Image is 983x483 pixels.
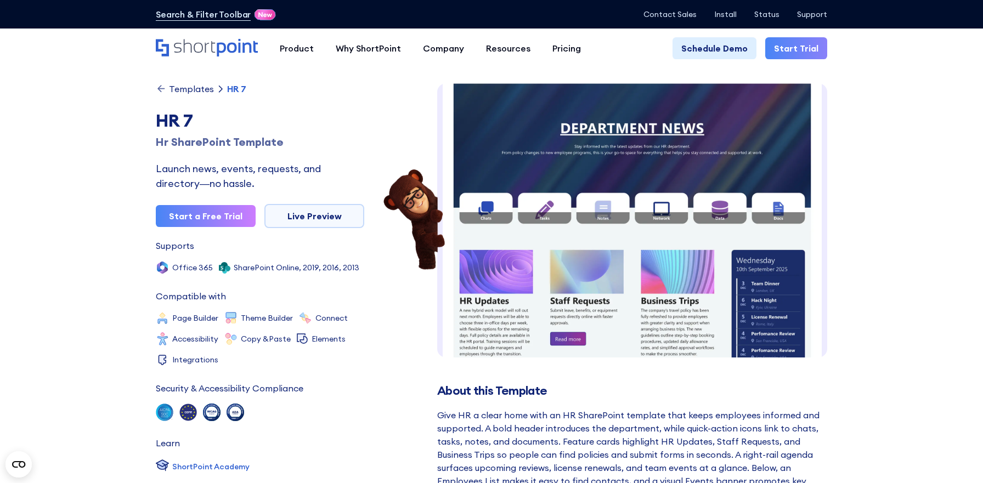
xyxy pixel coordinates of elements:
[227,84,246,93] div: HR 7
[241,314,293,322] div: Theme Builder
[412,37,475,59] a: Company
[234,264,359,271] div: SharePoint Online, 2019, 2016, 2013
[475,37,541,59] a: Resources
[156,384,303,393] div: Security & Accessibility Compliance
[312,335,346,343] div: Elements
[315,314,348,322] div: Connect
[156,205,256,227] a: Start a Free Trial
[754,10,779,19] a: Status
[156,161,364,191] div: Launch news, events, requests, and directory—no hassle.
[172,356,218,363] div: Integrations
[172,314,218,322] div: Page Builder
[156,107,364,134] div: HR 7
[797,10,827,19] a: Support
[156,134,364,150] div: Hr SharePoint Template
[169,84,214,93] div: Templates
[156,439,180,447] div: Learn
[156,404,173,421] img: soc 2
[928,430,983,483] iframe: Chat Widget
[486,42,530,55] div: Resources
[714,10,737,19] a: Install
[264,204,364,228] a: Live Preview
[280,42,314,55] div: Product
[552,42,581,55] div: Pricing
[156,292,226,300] div: Compatible with
[765,37,827,59] a: Start Trial
[156,39,258,58] a: Home
[5,451,32,478] button: Open CMP widget
[423,42,464,55] div: Company
[241,335,291,343] div: Copy &Paste
[269,37,325,59] a: Product
[172,264,213,271] div: Office 365
[643,10,697,19] a: Contact Sales
[336,42,401,55] div: Why ShortPoint
[156,83,214,94] a: Templates
[156,458,250,475] a: ShortPoint Academy
[172,335,218,343] div: Accessibility
[325,37,412,59] a: Why ShortPoint
[156,8,251,21] a: Search & Filter Toolbar
[673,37,756,59] a: Schedule Demo
[156,241,194,250] div: Supports
[437,384,827,397] h2: About this Template
[172,461,250,473] div: ShortPoint Academy
[541,37,592,59] a: Pricing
